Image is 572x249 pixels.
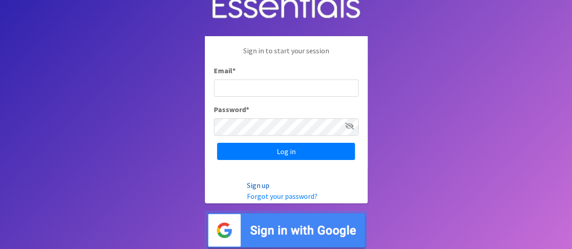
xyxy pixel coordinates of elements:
[214,104,249,115] label: Password
[247,181,269,190] a: Sign up
[214,45,359,65] p: Sign in to start your session
[217,143,355,160] input: Log in
[247,192,317,201] a: Forgot your password?
[214,65,236,76] label: Email
[232,66,236,75] abbr: required
[246,105,249,114] abbr: required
